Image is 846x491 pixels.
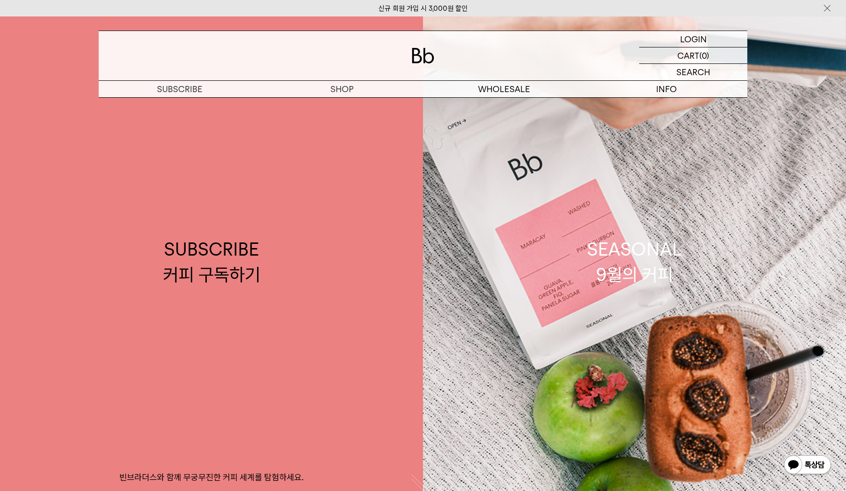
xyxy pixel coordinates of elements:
[639,47,747,64] a: CART (0)
[680,31,707,47] p: LOGIN
[163,237,260,287] div: SUBSCRIBE 커피 구독하기
[261,81,423,97] a: SHOP
[423,81,585,97] p: WHOLESALE
[677,47,699,63] p: CART
[378,4,468,13] a: 신규 회원 가입 시 3,000원 할인
[585,81,747,97] p: INFO
[99,81,261,97] a: SUBSCRIBE
[783,454,832,477] img: 카카오톡 채널 1:1 채팅 버튼
[676,64,710,80] p: SEARCH
[412,48,434,63] img: 로고
[587,237,682,287] div: SEASONAL 9월의 커피
[639,31,747,47] a: LOGIN
[699,47,709,63] p: (0)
